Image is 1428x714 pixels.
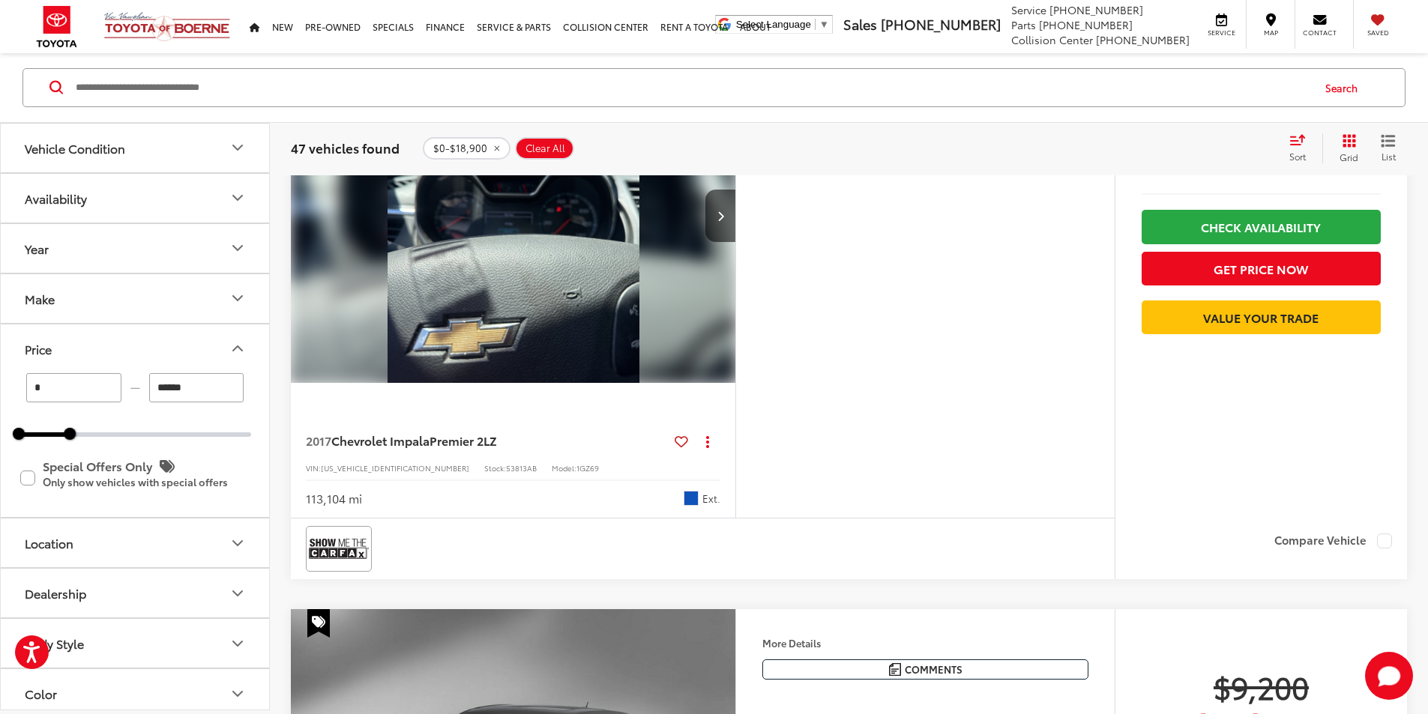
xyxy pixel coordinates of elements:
[1011,2,1046,17] span: Service
[423,137,510,160] button: remove 0-18900
[20,453,250,502] label: Special Offers Only
[1370,133,1407,163] button: List View
[1311,69,1379,106] button: Search
[736,19,829,30] a: Select Language​
[1142,300,1381,334] a: Value Your Trade
[889,663,901,676] img: Comments
[1,569,271,617] button: DealershipDealership
[321,462,469,474] span: [US_VEHICLE_IDENTIFICATION_NUMBER]
[229,290,247,308] div: Make
[762,659,1088,680] button: Comments
[25,241,49,255] div: Year
[25,536,73,550] div: Location
[705,190,735,242] button: Next image
[309,529,369,569] img: View CARFAX report
[306,490,362,507] div: 113,104 mi
[229,340,247,358] div: Price
[1282,133,1322,163] button: Select sort value
[1274,533,1392,548] label: Compare Vehicle
[1361,28,1394,37] span: Saved
[229,534,247,552] div: Location
[525,142,565,154] span: Clear All
[25,191,87,205] div: Availability
[149,373,244,402] input: maximum Buy price
[1,274,271,323] button: MakeMake
[1,619,271,668] button: Body StyleBody Style
[1011,17,1036,32] span: Parts
[25,586,86,600] div: Dealership
[229,584,247,602] div: Dealership
[819,19,829,30] span: ▼
[25,291,55,306] div: Make
[331,432,430,449] span: Chevrolet Impala
[290,49,737,383] div: 2017 Chevrolet Impala Premier 2LZ 0
[1,174,271,223] button: AvailabilityAvailability
[706,435,709,447] span: dropdown dots
[552,462,576,474] span: Model:
[1254,28,1287,37] span: Map
[25,686,57,701] div: Color
[1,124,271,172] button: Vehicle ConditionVehicle Condition
[1322,133,1370,163] button: Grid View
[126,381,145,394] span: —
[1205,28,1238,37] span: Service
[430,432,497,449] span: Premier 2LZ
[1039,17,1133,32] span: [PHONE_NUMBER]
[881,14,1001,34] span: [PHONE_NUMBER]
[702,491,720,506] span: Ext.
[1365,652,1413,700] svg: Start Chat
[306,432,331,449] span: 2017
[815,19,816,30] span: ​
[905,662,962,677] span: Comments
[1049,2,1143,17] span: [PHONE_NUMBER]
[290,49,737,384] img: 2017 Chevrolet Impala Premier 2LZ
[229,190,247,208] div: Availability
[843,14,877,34] span: Sales
[1142,252,1381,285] button: Get Price Now
[694,428,720,454] button: Actions
[684,491,699,506] span: Velvet
[306,462,321,474] span: VIN:
[306,432,669,449] a: 2017Chevrolet ImpalaPremier 2LZ
[1289,150,1306,163] span: Sort
[26,373,121,402] input: minimum Buy price
[506,462,537,474] span: 53813AB
[290,49,737,383] a: 2017 Chevrolet Impala Premier 2LZ2017 Chevrolet Impala Premier 2LZ2017 Chevrolet Impala Premier 2...
[1011,32,1093,47] span: Collision Center
[229,139,247,157] div: Vehicle Condition
[229,240,247,258] div: Year
[1142,210,1381,243] a: Check Availability
[1365,652,1413,700] button: Toggle Chat Window
[103,11,231,42] img: Vic Vaughan Toyota of Boerne
[1340,151,1358,163] span: Grid
[762,638,1088,648] h4: More Details
[736,19,811,30] span: Select Language
[1096,32,1190,47] span: [PHONE_NUMBER]
[291,139,400,157] span: 47 vehicles found
[484,462,506,474] span: Stock:
[74,70,1311,106] input: Search by Make, Model, or Keyword
[515,137,574,160] button: Clear All
[25,141,125,155] div: Vehicle Condition
[307,609,330,638] span: Special
[1,518,271,567] button: LocationLocation
[1303,28,1337,37] span: Contact
[1,324,271,373] button: PricePrice
[1381,150,1396,163] span: List
[25,342,52,356] div: Price
[25,636,84,650] div: Body Style
[1,224,271,273] button: YearYear
[576,462,599,474] span: 1GZ69
[43,477,250,488] p: Only show vehicles with special offers
[1142,668,1381,705] span: $9,200
[229,635,247,653] div: Body Style
[229,685,247,703] div: Color
[433,142,487,154] span: $0-$18,900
